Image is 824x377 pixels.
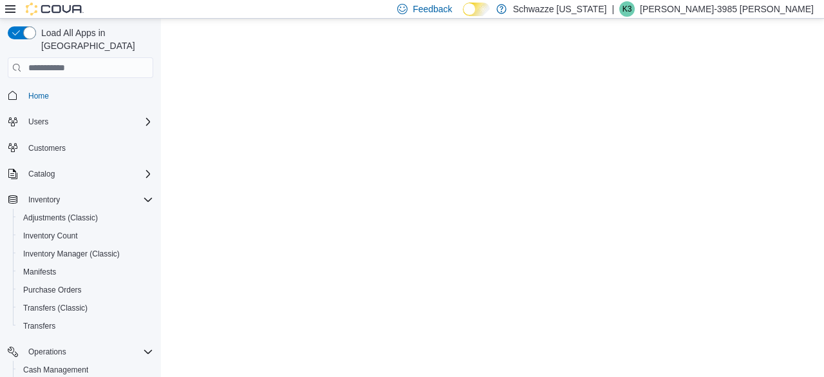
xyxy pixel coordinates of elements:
[28,143,66,153] span: Customers
[26,3,84,15] img: Cova
[23,365,88,375] span: Cash Management
[18,228,153,244] span: Inventory Count
[23,114,53,130] button: Users
[463,3,490,16] input: Dark Mode
[3,165,158,183] button: Catalog
[23,140,153,156] span: Customers
[28,195,60,205] span: Inventory
[18,264,61,280] a: Manifests
[513,1,607,17] p: Schwazze [US_STATE]
[13,317,158,335] button: Transfers
[23,231,78,241] span: Inventory Count
[18,246,153,262] span: Inventory Manager (Classic)
[23,114,153,130] span: Users
[18,246,125,262] a: Inventory Manager (Classic)
[18,282,153,298] span: Purchase Orders
[23,344,153,360] span: Operations
[18,282,87,298] a: Purchase Orders
[3,86,158,104] button: Home
[13,209,158,227] button: Adjustments (Classic)
[23,88,54,104] a: Home
[13,281,158,299] button: Purchase Orders
[18,228,83,244] a: Inventory Count
[3,343,158,361] button: Operations
[23,166,153,182] span: Catalog
[18,210,153,226] span: Adjustments (Classic)
[18,264,153,280] span: Manifests
[23,267,56,277] span: Manifests
[3,191,158,209] button: Inventory
[23,87,153,103] span: Home
[23,285,82,295] span: Purchase Orders
[28,117,48,127] span: Users
[18,318,153,334] span: Transfers
[23,192,65,208] button: Inventory
[23,344,71,360] button: Operations
[13,227,158,245] button: Inventory Count
[3,139,158,157] button: Customers
[23,321,55,331] span: Transfers
[13,263,158,281] button: Manifests
[18,300,153,316] span: Transfers (Classic)
[18,210,103,226] a: Adjustments (Classic)
[619,1,635,17] div: Kandice-3985 Marquez
[36,26,153,52] span: Load All Apps in [GEOGRAPHIC_DATA]
[23,249,120,259] span: Inventory Manager (Classic)
[413,3,452,15] span: Feedback
[28,169,55,179] span: Catalog
[23,166,60,182] button: Catalog
[23,213,98,223] span: Adjustments (Classic)
[18,300,93,316] a: Transfers (Classic)
[3,113,158,131] button: Users
[28,347,66,357] span: Operations
[23,140,71,156] a: Customers
[23,303,88,313] span: Transfers (Classic)
[623,1,632,17] span: K3
[640,1,814,17] p: [PERSON_NAME]-3985 [PERSON_NAME]
[13,245,158,263] button: Inventory Manager (Classic)
[612,1,614,17] p: |
[13,299,158,317] button: Transfers (Classic)
[23,192,153,208] span: Inventory
[28,91,49,101] span: Home
[18,318,61,334] a: Transfers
